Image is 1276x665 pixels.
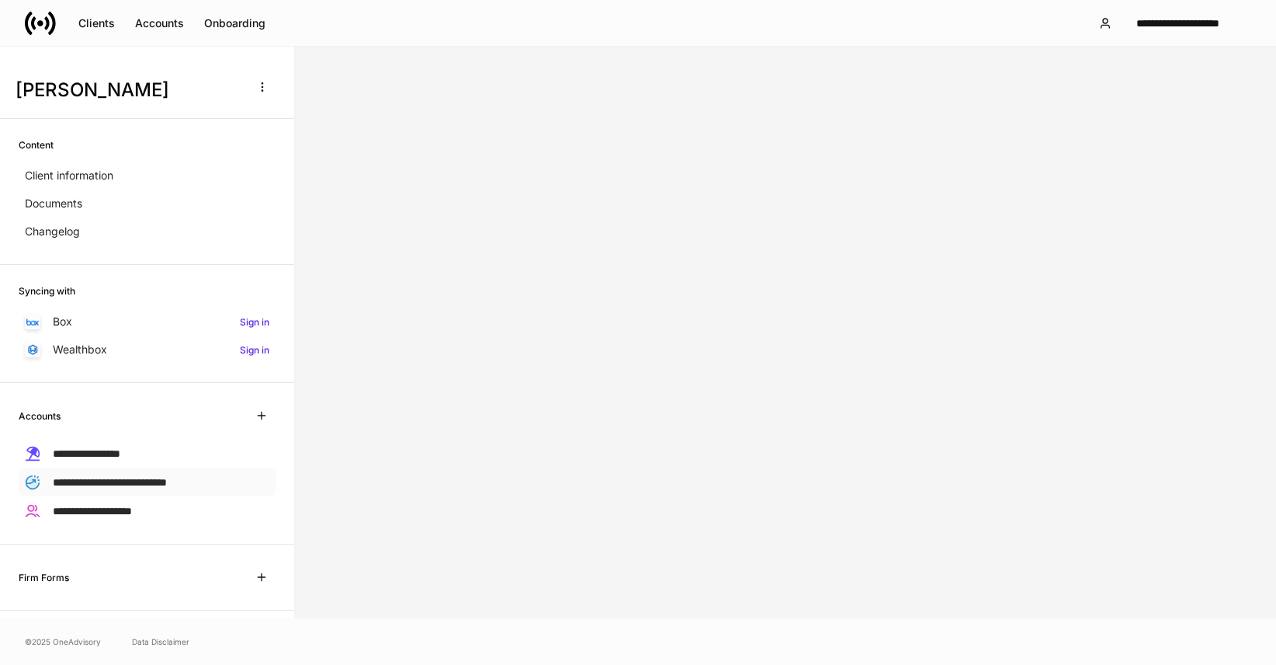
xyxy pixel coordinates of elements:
[19,162,276,190] a: Client information
[19,218,276,245] a: Changelog
[53,342,107,357] p: Wealthbox
[19,308,276,336] a: BoxSign in
[19,284,75,298] h6: Syncing with
[25,168,113,183] p: Client information
[19,190,276,218] a: Documents
[240,315,269,329] h6: Sign in
[25,224,80,239] p: Changelog
[19,336,276,364] a: WealthboxSign in
[135,18,184,29] div: Accounts
[78,18,115,29] div: Clients
[53,314,72,329] p: Box
[204,18,265,29] div: Onboarding
[19,570,69,585] h6: Firm Forms
[19,138,54,152] h6: Content
[26,319,39,326] img: oYqM9ojoZLfzCHUefNbBcWHcyDPbQKagtYciMC8pFl3iZXy3dU33Uwy+706y+0q2uJ1ghNQf2OIHrSh50tUd9HaB5oMc62p0G...
[68,11,125,36] button: Clients
[25,635,101,648] span: © 2025 OneAdvisory
[194,11,276,36] button: Onboarding
[125,11,194,36] button: Accounts
[25,196,82,211] p: Documents
[132,635,189,648] a: Data Disclaimer
[19,409,61,423] h6: Accounts
[16,78,240,103] h3: [PERSON_NAME]
[240,343,269,357] h6: Sign in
